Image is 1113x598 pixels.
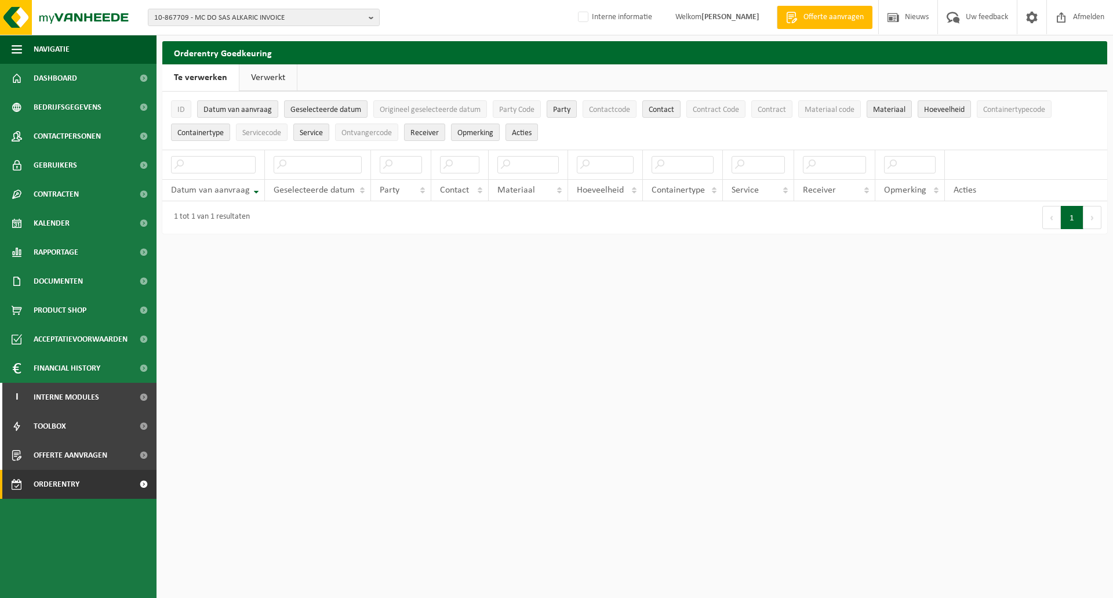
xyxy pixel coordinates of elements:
button: OntvangercodeOntvangercode: Activate to sort [335,124,398,141]
span: ID [177,106,185,114]
span: Toolbox [34,412,66,441]
button: Geselecteerde datumGeselecteerde datum: Activate to sort [284,100,368,118]
span: Containertype [177,129,224,137]
span: Hoeveelheid [924,106,965,114]
span: Party Code [499,106,534,114]
button: MateriaalMateriaal: Activate to sort [867,100,912,118]
span: Opmerking [884,186,926,195]
span: Interne modules [34,383,99,412]
button: ServicecodeServicecode: Activate to sort [236,124,288,141]
span: Acties [954,186,976,195]
div: 1 tot 1 van 1 resultaten [168,207,250,228]
span: Navigatie [34,35,70,64]
button: Previous [1042,206,1061,229]
button: HoeveelheidHoeveelheid: Activate to sort [918,100,971,118]
span: Datum van aanvraag [203,106,272,114]
span: Contact [440,186,469,195]
button: ContactContact: Activate to sort [642,100,681,118]
button: ReceiverReceiver: Activate to sort [404,124,445,141]
span: Gebruikers [34,151,77,180]
span: Opmerking [457,129,493,137]
button: Contract CodeContract Code: Activate to sort [686,100,745,118]
button: OpmerkingOpmerking: Activate to sort [451,124,500,141]
span: Receiver [410,129,439,137]
span: Offerte aanvragen [801,12,867,23]
span: Containertypecode [983,106,1045,114]
span: Receiver [803,186,836,195]
span: Party [553,106,570,114]
a: Verwerkt [239,64,297,91]
span: Offerte aanvragen [34,441,107,470]
span: Containertype [652,186,705,195]
button: Acties [505,124,538,141]
span: Materiaal code [805,106,854,114]
span: Orderentry Goedkeuring [34,470,131,499]
span: Servicecode [242,129,281,137]
button: Next [1083,206,1101,229]
span: Service [300,129,323,137]
span: Contactpersonen [34,122,101,151]
span: Datum van aanvraag [171,186,250,195]
span: Contactcode [589,106,630,114]
strong: [PERSON_NAME] [701,13,759,21]
span: Materiaal [497,186,535,195]
span: Ontvangercode [341,129,392,137]
span: 10-867709 - MC DO SAS ALKARIC INVOICE [154,9,364,27]
button: ContractContract: Activate to sort [751,100,792,118]
button: ContactcodeContactcode: Activate to sort [583,100,636,118]
span: Geselecteerde datum [274,186,355,195]
span: Materiaal [873,106,905,114]
button: ContainertypecodeContainertypecode: Activate to sort [977,100,1052,118]
span: Rapportage [34,238,78,267]
a: Offerte aanvragen [777,6,872,29]
a: Te verwerken [162,64,239,91]
label: Interne informatie [576,9,652,26]
span: Hoeveelheid [577,186,624,195]
button: PartyParty: Activate to sort [547,100,577,118]
span: Acceptatievoorwaarden [34,325,128,354]
button: Materiaal codeMateriaal code: Activate to sort [798,100,861,118]
button: Origineel geselecteerde datumOrigineel geselecteerde datum: Activate to sort [373,100,487,118]
span: Origineel geselecteerde datum [380,106,481,114]
span: Product Shop [34,296,86,325]
span: Kalender [34,209,70,238]
h2: Orderentry Goedkeuring [162,41,1107,64]
span: Contract [758,106,786,114]
span: Bedrijfsgegevens [34,93,101,122]
span: Contact [649,106,674,114]
button: IDID: Activate to sort [171,100,191,118]
button: ContainertypeContainertype: Activate to sort [171,124,230,141]
span: Financial History [34,354,100,383]
span: Party [380,186,399,195]
span: Geselecteerde datum [290,106,361,114]
span: I [12,383,22,412]
span: Dashboard [34,64,77,93]
span: Service [732,186,759,195]
button: ServiceService: Activate to sort [293,124,329,141]
button: 10-867709 - MC DO SAS ALKARIC INVOICE [148,9,380,26]
span: Documenten [34,267,83,296]
button: Datum van aanvraagDatum van aanvraag: Activate to remove sorting [197,100,278,118]
button: Party CodeParty Code: Activate to sort [493,100,541,118]
span: Contracten [34,180,79,209]
button: 1 [1061,206,1083,229]
span: Contract Code [693,106,739,114]
span: Acties [512,129,532,137]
